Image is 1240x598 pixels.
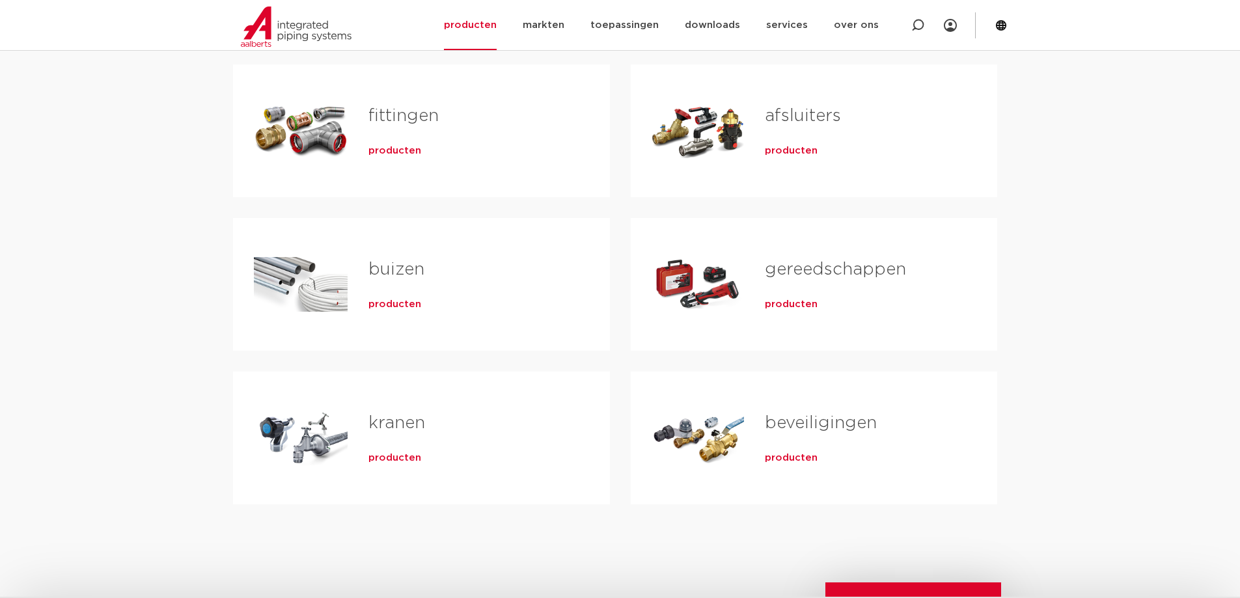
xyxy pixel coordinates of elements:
a: producten [368,298,421,311]
a: producten [368,144,421,157]
a: gereedschappen [765,261,906,278]
a: beveiligingen [765,415,877,431]
a: producten [765,452,818,465]
a: producten [368,452,421,465]
a: fittingen [368,107,439,124]
a: producten [765,298,818,311]
a: buizen [368,261,424,278]
a: kranen [368,415,425,431]
a: afsluiters [765,107,841,124]
div: my IPS [944,11,957,40]
a: producten [765,144,818,157]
